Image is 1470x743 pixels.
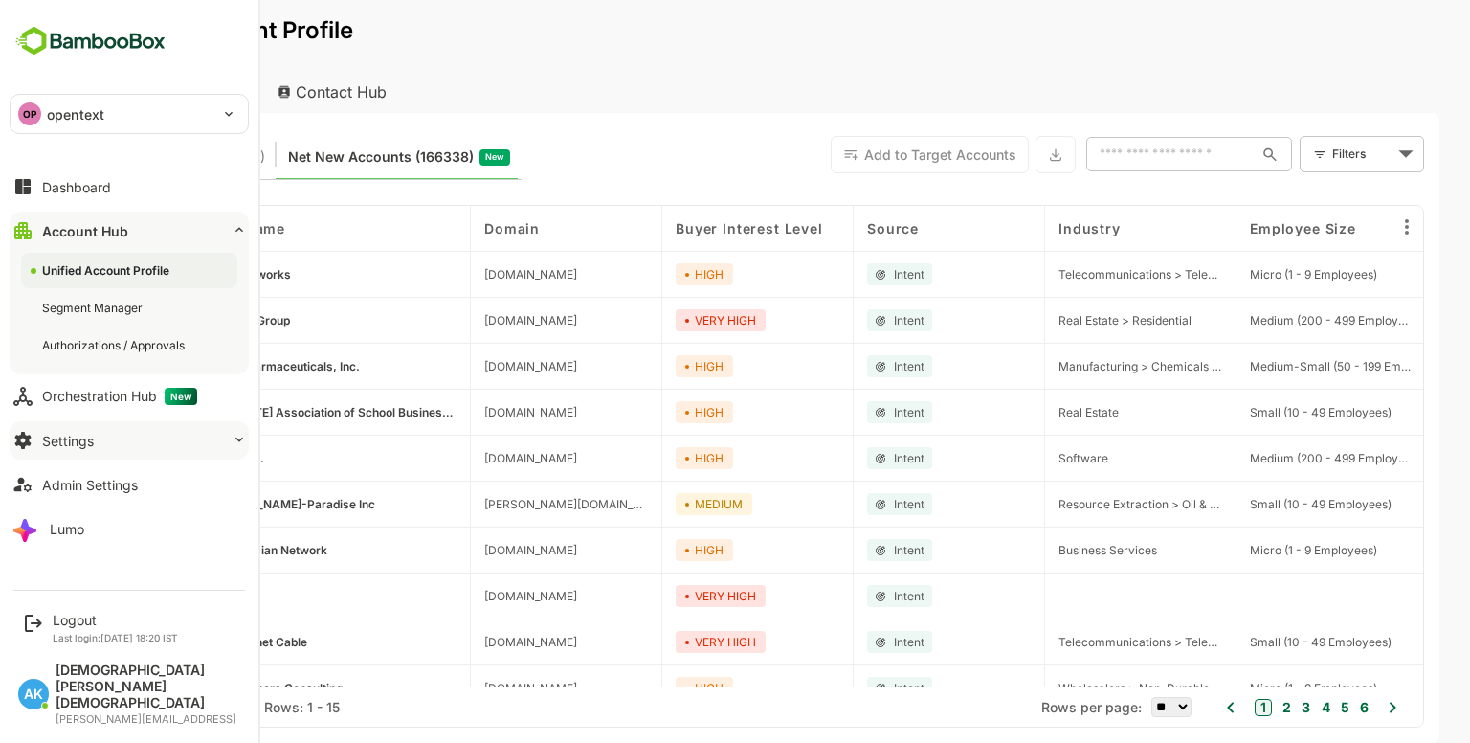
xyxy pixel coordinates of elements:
div: AK [18,679,49,709]
span: Intent [827,589,857,603]
span: Small (10 - 49 Employees) [1183,497,1325,511]
span: Med Partners Consulting [140,681,277,695]
button: 4 [1250,697,1263,718]
span: Buyer Interest Level [609,220,756,236]
span: Intent [827,543,857,557]
div: [PERSON_NAME][EMAIL_ADDRESS] [56,713,239,726]
div: HIGH [609,355,666,377]
div: VERY HIGH [609,585,699,607]
span: Solvd, Inc. [140,451,197,465]
span: theskyinternet.com [417,635,510,649]
span: Account Name [111,220,218,236]
span: Telecommunications > Telephony & Wireless [991,267,1155,281]
span: Laramar Group [140,313,223,327]
span: Rows per page: [974,699,1075,715]
div: HIGH [609,447,666,469]
div: OP [18,102,41,125]
span: eagleus.com [417,359,510,373]
div: HIGH [609,263,666,285]
div: VERY HIGH [609,631,699,653]
span: Telecommunications > Telephony & Wireless [991,635,1155,649]
img: BambooboxFullLogoMark.5f36c76dfaba33ec1ec1367b70bb1252.svg [10,23,171,59]
span: Medium (200 - 499 Employees) [1183,451,1347,465]
span: Wholesalers > Non-Durable Goods [991,681,1155,695]
span: Micro (1 - 9 Employees) [1183,267,1310,281]
span: Small (10 - 49 Employees) [1183,405,1325,419]
div: Filters [1265,144,1326,164]
div: Logout [53,612,178,628]
button: 6 [1288,697,1302,718]
div: MEDIUM [609,493,685,515]
button: 1 [1188,699,1205,716]
span: Sky Internet Cable [140,635,240,649]
span: Medium-Small (50 - 199 Employees) [1183,359,1347,373]
button: Admin Settings [10,465,249,504]
span: Eagle Pharmaceuticals, Inc. [140,359,293,373]
span: Employee Size [1183,220,1289,236]
div: Lumo [50,521,84,537]
button: 5 [1269,697,1282,718]
span: casbo.org [417,405,510,419]
span: Manufacturing > Chemicals & Gases [991,359,1155,373]
div: Total Rows: 166338 | Rows: 1 - 15 [57,699,273,715]
span: medpartnersconsulting.com [417,681,510,695]
div: HIGH [609,539,666,561]
div: Segment Manager [42,300,146,316]
span: New [418,145,437,169]
span: Medium (200 - 499 Employees) [1183,313,1347,327]
span: Intent [827,313,857,327]
p: Unified Account Profile [31,19,286,42]
span: Intent [827,267,857,281]
span: cirranet.net [417,267,510,281]
span: California Association of School Business Official [140,405,390,419]
span: Schilling-Paradise Inc [140,497,308,511]
button: Account Hub [10,212,249,250]
button: Settings [10,421,249,460]
div: Dashboard [42,179,111,195]
span: Intent [827,635,857,649]
div: Contact Hub [195,71,337,113]
span: ufinet.co.cr [417,589,510,603]
span: Micro (1 - 9 Employees) [1183,681,1310,695]
button: Lumo [10,509,249,548]
button: 2 [1211,697,1224,718]
div: HIGH [609,677,666,699]
span: Micro (1 - 9 Employees) [1183,543,1310,557]
span: laramar.com [417,313,510,327]
button: Orchestration HubNew [10,377,249,416]
span: Intent [827,451,857,465]
span: Resource Extraction > Oil & Gas [991,497,1155,511]
button: Add to Target Accounts [764,136,962,173]
div: Newly surfaced ICP-fit accounts from Intent, Website, LinkedIn, and other engagement signals. [221,145,443,169]
span: Intent [827,497,857,511]
span: Source [800,220,852,236]
span: Domain [417,220,473,236]
div: Account Hub [42,223,128,239]
span: New [165,388,197,405]
button: Export the selected data as CSV [969,136,1009,173]
div: OPopentext [11,95,248,133]
span: Intent [827,359,857,373]
div: HIGH [609,401,666,423]
span: Intent [827,681,857,695]
span: Real Estate [991,405,1052,419]
span: Real Estate > Residential [991,313,1125,327]
span: The Artesian Network [140,543,260,557]
span: Ufinet [140,589,173,603]
span: Business Services [991,543,1090,557]
span: Cirra Networks [140,267,224,281]
span: schilling-paradise.com [417,497,581,511]
div: Admin Settings [42,477,138,493]
p: Last login: [DATE] 18:20 IST [53,632,178,643]
span: Small (10 - 49 Employees) [1183,635,1325,649]
div: Unified Account Profile [42,262,173,279]
div: Settings [42,433,94,449]
span: Software [991,451,1041,465]
div: VERY HIGH [609,309,699,331]
div: Account Hub [31,71,188,113]
div: [DEMOGRAPHIC_DATA][PERSON_NAME][DEMOGRAPHIC_DATA] [56,663,239,711]
div: Filters [1263,134,1357,174]
p: opentext [47,104,104,124]
span: artesiannetwork.com [417,543,510,557]
span: Industry [991,220,1054,236]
